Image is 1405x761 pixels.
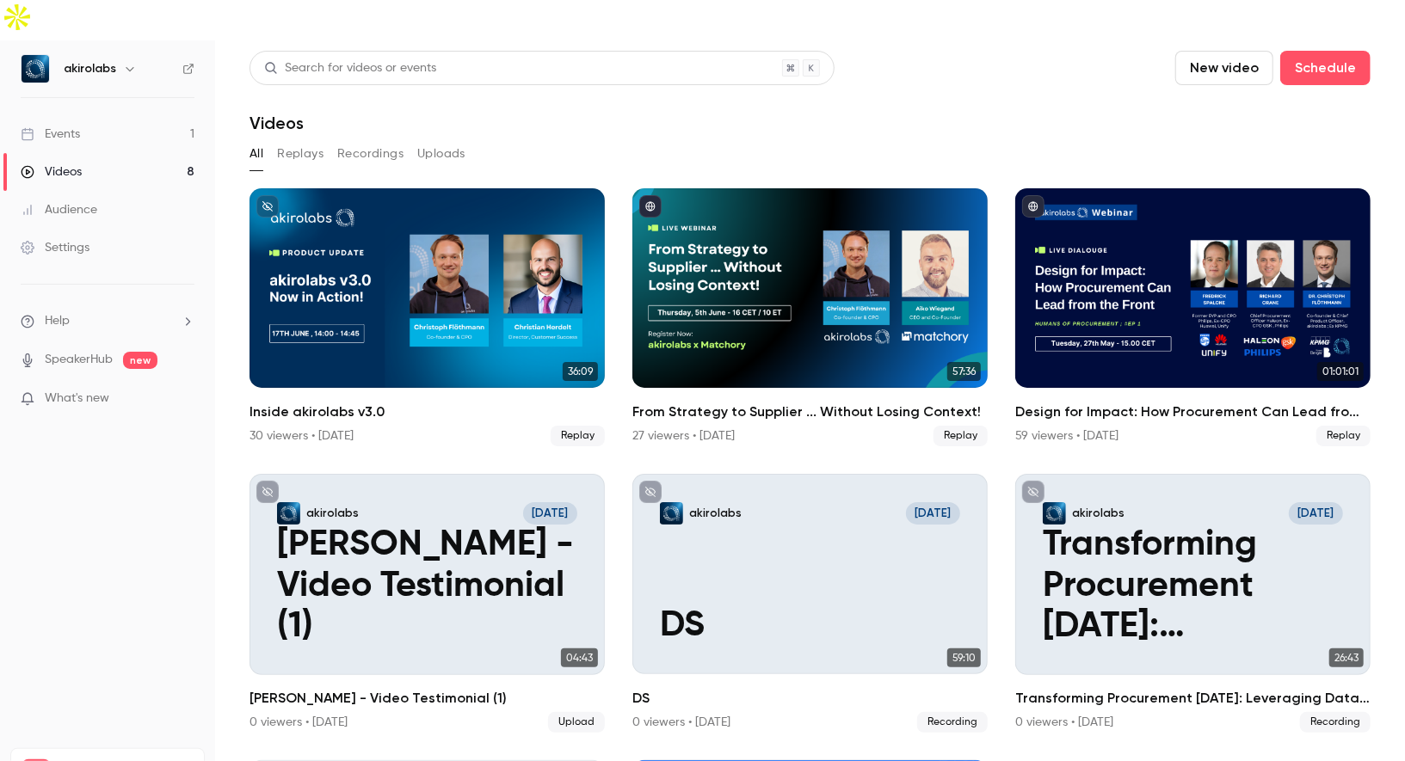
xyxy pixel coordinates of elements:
h2: Inside akirolabs v3.0 [250,402,605,422]
span: Recording [1300,712,1371,733]
h2: [PERSON_NAME] - Video Testimonial (1) [250,688,605,709]
li: Inside akirolabs v3.0 [250,188,605,446]
span: [DATE] [523,502,577,525]
button: Replays [277,140,324,168]
div: 0 viewers • [DATE] [250,714,348,731]
li: DS [632,474,988,732]
img: DS [660,502,682,525]
a: Elouise Epstein - Video Testimonial (1)akirolabs[DATE][PERSON_NAME] - Video Testimonial (1)04:43[... [250,474,605,732]
span: 01:01:01 [1317,362,1364,381]
h6: akirolabs [64,60,116,77]
div: 30 viewers • [DATE] [250,427,354,445]
span: 59:10 [947,648,981,667]
button: Schedule [1280,51,1371,85]
button: unpublished [256,481,279,503]
button: All [250,140,263,168]
h1: Videos [250,113,304,133]
div: 59 viewers • [DATE] [1015,427,1118,445]
span: new [123,352,157,369]
span: [DATE] [906,502,960,525]
span: 26:43 [1329,648,1364,667]
div: 27 viewers • [DATE] [632,427,735,445]
a: DSakirolabs[DATE]DS59:10DS0 viewers • [DATE]Recording [632,474,988,732]
p: akirolabs [306,506,359,521]
span: Replay [1316,426,1371,446]
li: Elouise Epstein - Video Testimonial (1) [250,474,605,732]
img: Elouise Epstein - Video Testimonial (1) [277,502,299,525]
a: 57:36From Strategy to Supplier ... Without Losing Context!27 viewers • [DATE]Replay [632,188,988,446]
button: unpublished [1022,481,1045,503]
button: published [1022,195,1045,218]
div: Audience [21,201,97,218]
div: 0 viewers • [DATE] [1015,714,1113,731]
button: Uploads [417,140,465,168]
h2: DS [632,688,988,709]
a: 36:09Inside akirolabs v3.030 viewers • [DATE]Replay [250,188,605,446]
span: Replay [934,426,988,446]
p: DS [660,605,960,647]
span: Help [45,312,70,330]
div: Search for videos or events [264,59,436,77]
span: What's new [45,390,109,408]
a: Transforming Procurement Today: Leveraging Data, Market Intelligence & AI for Strategic Category ... [1015,474,1371,732]
p: [PERSON_NAME] - Video Testimonial (1) [277,525,577,647]
button: unpublished [639,481,662,503]
h2: Design for Impact: How Procurement Can Lead from the Front [1015,402,1371,422]
div: Settings [21,239,89,256]
li: help-dropdown-opener [21,312,194,330]
img: akirolabs [22,55,49,83]
img: Transforming Procurement Today: Leveraging Data, Market Intelligence & AI for Strategic Category ... [1043,502,1065,525]
a: 01:01:01Design for Impact: How Procurement Can Lead from the Front59 viewers • [DATE]Replay [1015,188,1371,446]
div: Events [21,126,80,143]
button: New video [1175,51,1273,85]
span: 36:09 [563,362,598,381]
button: unpublished [256,195,279,218]
div: Videos [21,163,82,181]
p: akirolabs [1072,506,1125,521]
h2: From Strategy to Supplier ... Without Losing Context! [632,402,988,422]
p: akirolabs [689,506,742,521]
li: Design for Impact: How Procurement Can Lead from the Front [1015,188,1371,446]
span: Replay [551,426,605,446]
span: Recording [917,712,988,733]
li: From Strategy to Supplier ... Without Losing Context! [632,188,988,446]
span: [DATE] [1289,502,1343,525]
span: 57:36 [947,362,981,381]
div: 0 viewers • [DATE] [632,714,730,731]
button: Recordings [337,140,404,168]
a: SpeakerHub [45,351,113,369]
p: Transforming Procurement [DATE]: Leveraging Data, Market Intelligence & AI for Strategic Category... [1043,525,1343,647]
h2: Transforming Procurement [DATE]: Leveraging Data, Market Intelligence & AI for Strategic Category... [1015,688,1371,709]
span: 04:43 [561,648,598,667]
span: Upload [548,712,605,733]
button: published [639,195,662,218]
